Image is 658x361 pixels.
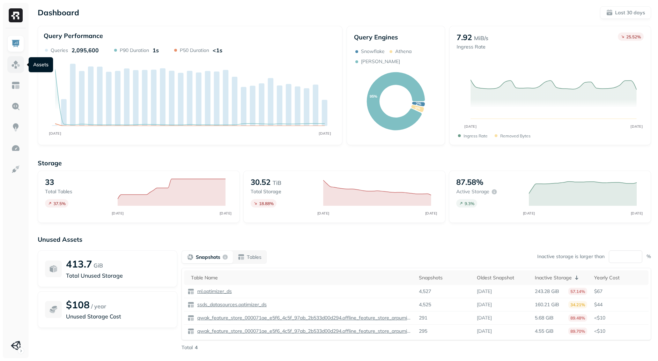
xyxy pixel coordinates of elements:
[594,288,645,295] p: $67
[38,159,651,167] p: Storage
[66,271,170,280] p: Total Unused Storage
[354,33,438,41] p: Query Engines
[196,254,220,261] p: Snapshots
[477,288,492,295] p: [DATE]
[419,301,431,308] p: 4,525
[568,288,587,295] p: 57.14%
[425,211,437,216] tspan: [DATE]
[219,211,231,216] tspan: [DATE]
[615,9,645,16] p: Last 30 days
[187,328,194,335] img: table
[594,315,645,321] p: <$10
[194,301,267,308] a: ssds_datasources.optimizer_ds
[523,211,535,216] tspan: [DATE]
[419,274,470,281] div: Snapshots
[465,124,477,128] tspan: [DATE]
[535,301,559,308] p: 160.21 GiB
[120,47,149,54] p: P90 Duration
[29,57,53,72] div: Assets
[187,315,194,322] img: table
[11,102,20,111] img: Query Explorer
[194,288,232,295] a: ml.optimizer_ds
[419,315,427,321] p: 291
[247,254,261,261] p: Tables
[456,177,483,187] p: 87.58%
[370,94,377,99] text: 95%
[196,328,412,334] p: qwak_feature_store_000071ae_e5f6_4c5f_97ab_2b533d00d294.offline_feature_store_arpumizer_game_user...
[626,34,641,39] p: 25.52 %
[11,165,20,174] img: Integrations
[456,188,489,195] p: Active storage
[317,211,329,216] tspan: [DATE]
[196,315,412,321] p: qwak_feature_store_000071ae_e5f6_4c5f_97ab_2b533d00d294.offline_feature_store_arpumizer_user_leve...
[9,8,23,22] img: Ryft
[594,301,645,308] p: $44
[457,32,472,42] p: 7.92
[213,47,222,54] p: <1s
[66,258,92,270] p: 413.7
[11,39,20,48] img: Dashboard
[11,144,20,153] img: Optimization
[91,302,106,310] p: / year
[416,101,421,106] text: 2%
[66,299,90,311] p: $108
[457,44,488,50] p: Ingress Rate
[251,188,316,195] p: Total storage
[66,312,170,321] p: Unused Storage Cost
[395,48,412,55] p: Athena
[194,328,412,334] a: qwak_feature_store_000071ae_e5f6_4c5f_97ab_2b533d00d294.offline_feature_store_arpumizer_game_user...
[251,177,271,187] p: 30.52
[477,301,492,308] p: [DATE]
[415,106,420,111] text: 3%
[38,235,651,243] p: Unused Assets
[419,288,431,295] p: 4,527
[11,341,21,351] img: Unity
[153,47,159,54] p: 1s
[11,123,20,132] img: Insights
[568,314,587,322] p: 89.48%
[630,211,643,216] tspan: [DATE]
[594,328,645,334] p: <$10
[187,288,194,295] img: table
[196,288,232,295] p: ml.optimizer_ds
[477,328,492,334] p: [DATE]
[38,8,79,17] p: Dashboard
[187,301,194,308] img: table
[53,201,66,206] p: 37.5 %
[477,274,528,281] div: Oldest Snapshot
[464,133,488,138] p: Ingress Rate
[500,133,531,138] p: Removed bytes
[111,211,124,216] tspan: [DATE]
[535,328,554,334] p: 4.55 GiB
[646,253,651,260] p: %
[45,177,54,187] p: 33
[474,34,488,42] p: MiB/s
[477,315,492,321] p: [DATE]
[182,344,193,351] p: Total
[49,131,61,135] tspan: [DATE]
[191,274,412,281] div: Table Name
[568,328,587,335] p: 89.70%
[51,47,68,54] p: Queries
[45,188,111,195] p: Total tables
[568,301,587,308] p: 34.21%
[72,47,99,54] p: 2,095,600
[11,60,20,69] img: Assets
[535,315,554,321] p: 5.68 GiB
[535,288,559,295] p: 243.28 GiB
[594,274,645,281] div: Yearly Cost
[419,328,427,334] p: 295
[537,253,605,260] p: Inactive storage is larger than
[273,179,281,187] p: TiB
[195,344,198,351] p: 4
[44,32,103,40] p: Query Performance
[361,58,400,65] p: [PERSON_NAME]
[196,301,267,308] p: ssds_datasources.optimizer_ds
[535,274,572,281] p: Inactive Storage
[11,81,20,90] img: Asset Explorer
[180,47,209,54] p: P50 Duration
[465,201,474,206] p: 9.3 %
[631,124,643,128] tspan: [DATE]
[600,6,651,19] button: Last 30 days
[194,315,412,321] a: qwak_feature_store_000071ae_e5f6_4c5f_97ab_2b533d00d294.offline_feature_store_arpumizer_user_leve...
